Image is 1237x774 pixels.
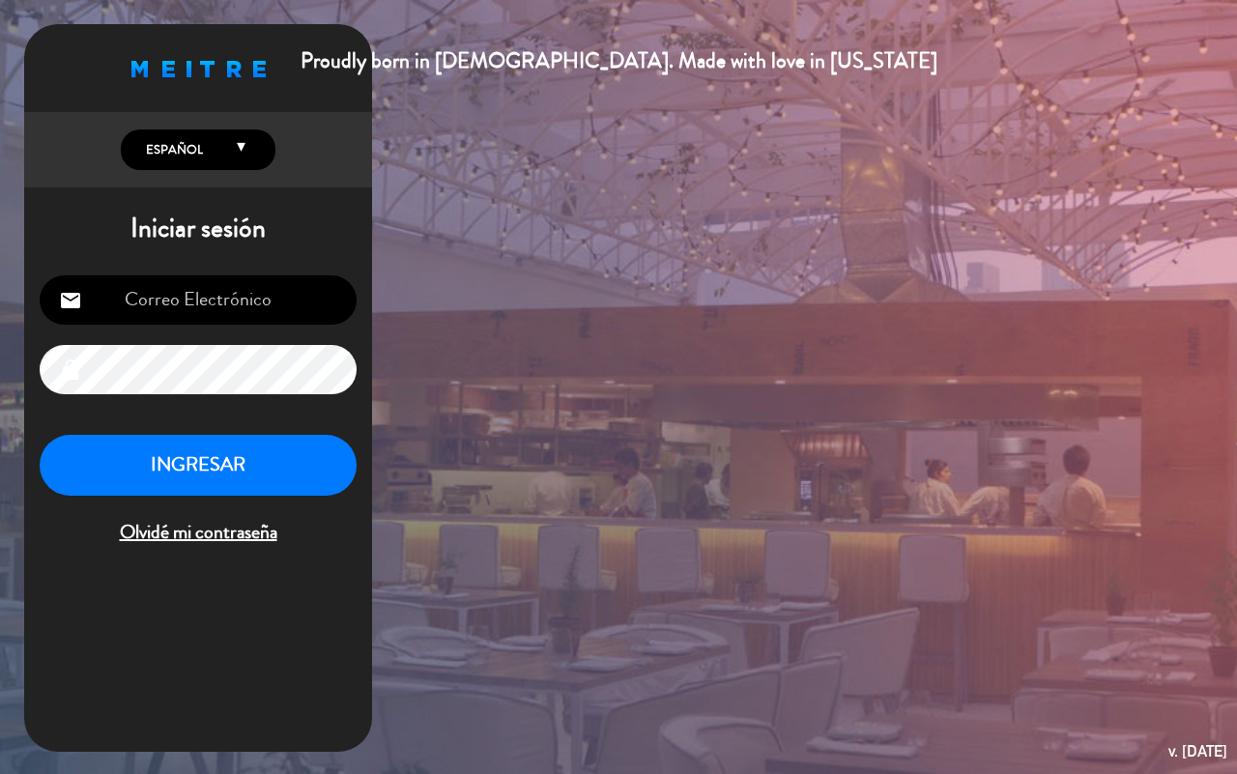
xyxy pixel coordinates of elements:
span: Español [141,140,203,159]
span: Olvidé mi contraseña [40,517,357,549]
div: v. [DATE] [1168,738,1227,764]
i: email [59,289,82,312]
i: lock [59,358,82,382]
h1: Iniciar sesión [24,213,372,245]
button: INGRESAR [40,435,357,496]
input: Correo Electrónico [40,275,357,325]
